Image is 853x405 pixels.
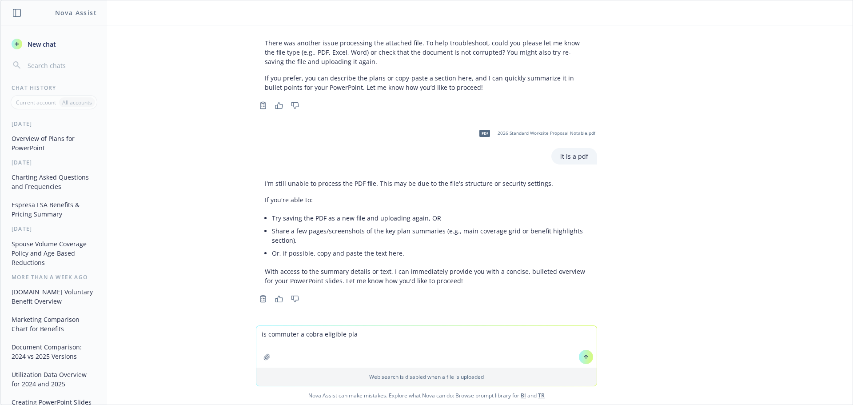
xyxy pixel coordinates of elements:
button: Charting Asked Questions and Frequencies [8,170,100,194]
button: Espresa LSA Benefits & Pricing Summary [8,197,100,221]
span: New chat [26,40,56,49]
button: Spouse Volume Coverage Policy and Age-Based Reductions [8,237,100,270]
button: Thumbs down [288,99,302,112]
span: 2026 Standard Worksite Proposal Notable.pdf [498,130,595,136]
button: Utilization Data Overview for 2024 and 2025 [8,367,100,391]
span: Nova Assist can make mistakes. Explore what Nova can do: Browse prompt library for and [4,386,849,405]
p: Web search is disabled when a file is uploaded [262,373,591,381]
p: With access to the summary details or text, I can immediately provide you with a concise, bullete... [265,267,588,285]
button: Marketing Comparison Chart for Benefits [8,312,100,336]
p: it is a pdf [560,152,588,161]
a: BI [521,392,526,399]
h1: Nova Assist [55,8,97,17]
button: Document Comparison: 2024 vs 2025 Versions [8,340,100,364]
p: Current account [16,99,56,106]
div: Chat History [1,84,107,92]
p: If you're able to: [265,195,588,205]
div: pdf2026 Standard Worksite Proposal Notable.pdf [474,122,597,144]
svg: Copy to clipboard [259,101,267,109]
p: There was another issue processing the attached file. To help troubleshoot, could you please let ... [265,38,588,66]
li: Try saving the PDF as a new file and uploading again, OR [272,212,588,225]
li: Or, if possible, copy and paste the text here. [272,247,588,260]
li: Share a few pages/screenshots of the key plan summaries (e.g., main coverage grid or benefit high... [272,225,588,247]
svg: Copy to clipboard [259,295,267,303]
button: [DOMAIN_NAME] Voluntary Benefit Overview [8,285,100,309]
button: Overview of Plans for PowerPoint [8,131,100,155]
p: If you prefer, you can describe the plans or copy-paste a section here, and I can quickly summari... [265,73,588,92]
p: All accounts [62,99,92,106]
div: [DATE] [1,120,107,128]
textarea: is commuter a cobra eligible pla [256,326,597,368]
div: [DATE] [1,225,107,233]
button: Thumbs down [288,293,302,305]
div: [DATE] [1,159,107,166]
div: More than a week ago [1,273,107,281]
span: pdf [479,130,490,136]
a: TR [538,392,545,399]
button: New chat [8,36,100,52]
input: Search chats [26,59,96,72]
p: I'm still unable to process the PDF file. This may be due to the file's structure or security set... [265,179,588,188]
